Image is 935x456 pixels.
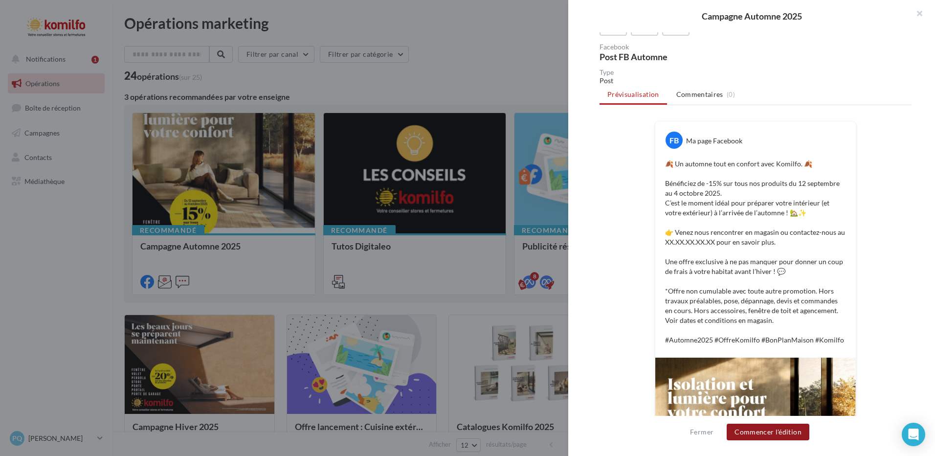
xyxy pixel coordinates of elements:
p: 🍂 Un automne tout en confort avec Komilfo. 🍂 Bénéficiez de -15% sur tous nos produits du 12 septe... [665,159,846,345]
button: Commencer l'édition [727,424,809,440]
button: Fermer [686,426,717,438]
div: Facebook [600,44,752,50]
div: Type [600,69,912,76]
div: Campagne Automne 2025 [584,12,919,21]
div: Open Intercom Messenger [902,423,925,446]
div: Post [600,76,912,86]
div: Ma page Facebook [686,136,742,146]
span: Commentaires [676,90,723,99]
span: (0) [727,91,735,98]
div: FB [666,132,683,149]
div: Post FB Automne [600,52,752,61]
